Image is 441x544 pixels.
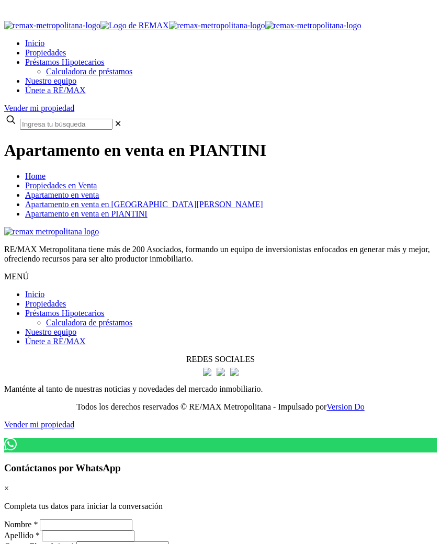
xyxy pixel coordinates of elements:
[4,245,437,264] p: RE/MAX Metropolitana tiene más de 200 Asociados, formando un equipo de inversionistas enfocados e...
[4,484,9,493] span: ×
[4,21,361,30] a: RE/MAX Metropolitana
[4,355,437,364] p: REDES SOCIALES
[25,76,76,85] a: Nuestro equipo
[25,86,86,95] a: Únete a RE/MAX
[46,67,132,76] a: Calculadora de préstamos
[25,299,66,308] a: Propiedades
[100,21,169,30] img: Logo de REMAX
[265,21,361,30] img: remax-metropolitana-logo
[4,39,437,95] nav: Main menu
[4,402,437,412] p: Todos los derechos reservados © RE/MAX Metropolitana - Impulsado por
[230,368,239,376] img: linkedin.png
[4,227,99,236] img: remax metropolitana logo
[4,462,437,474] h3: Contáctanos por WhatsApp
[25,58,105,66] a: Préstamos Hipotecarios
[4,113,18,127] svg: search icon
[25,39,44,48] a: Inicio
[46,318,132,327] a: Calculadora de préstamos
[20,119,112,130] input: Ingresa tu búsqueda
[4,420,437,429] div: responsive menu
[25,327,76,336] a: Nuestro equipo
[4,21,100,30] img: remax-metropolitana-logo
[4,272,437,281] p: MENÚ
[4,141,437,160] h1: Apartamento en venta en PIANTINI
[4,531,40,540] label: Apellido *
[25,290,44,299] a: Inicio
[203,368,211,376] img: facebook.png
[25,200,263,209] a: Apartamento en venta en [GEOGRAPHIC_DATA][PERSON_NAME]
[25,190,99,199] a: Apartamento en venta
[4,384,437,394] p: Manténte al tanto de nuestras noticias y novedades del mercado inmobiliario.
[326,402,364,411] a: Version Do
[169,21,265,30] img: remax-metropolitana-logo
[25,48,66,57] a: Propiedades
[4,420,74,429] a: Vender mi propiedad
[25,337,86,346] a: Únete a RE/MAX
[217,368,225,376] img: instagram.png
[25,181,97,190] a: Propiedades en Venta
[115,119,121,128] span: ✕
[25,309,105,318] a: Préstamos Hipotecarios
[4,104,74,112] a: Vender mi propiedad
[4,520,38,529] label: Nombre *
[25,209,148,218] a: Apartamento en venta en PIANTINI
[25,172,46,180] a: Home
[4,502,437,511] p: Completa tus datos para iniciar la conversación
